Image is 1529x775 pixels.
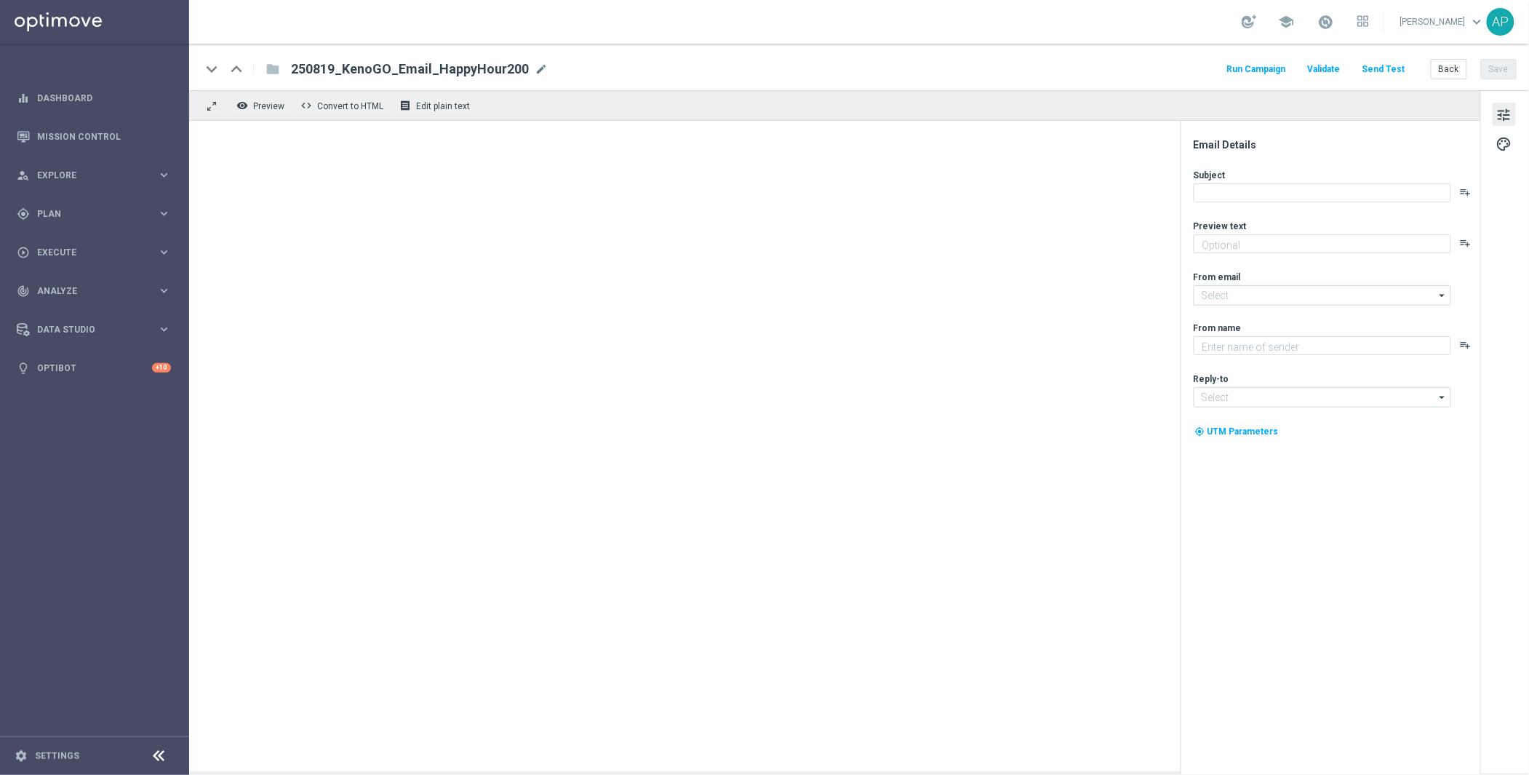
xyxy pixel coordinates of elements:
[37,248,157,257] span: Execute
[396,96,476,115] button: receipt Edit plain text
[1493,103,1516,126] button: tune
[37,117,171,156] a: Mission Control
[17,207,30,220] i: gps_fixed
[1496,135,1512,154] span: palette
[17,117,171,156] div: Mission Control
[15,750,28,763] i: settings
[399,100,411,111] i: receipt
[16,92,172,104] button: equalizer Dashboard
[1207,426,1279,437] span: UTM Parameters
[17,362,30,375] i: lightbulb
[297,96,390,115] button: code Convert to HTML
[17,246,157,259] div: Execute
[1431,59,1467,79] button: Back
[1487,8,1514,36] div: AP
[1194,285,1451,306] input: Select
[1194,220,1247,232] label: Preview text
[291,60,529,78] span: 250819_KenoGO_Email_HappyHour200
[35,752,79,760] a: Settings
[17,246,30,259] i: play_circle_outline
[1436,388,1450,407] i: arrow_drop_down
[233,96,291,115] button: remove_red_eye Preview
[416,101,470,111] span: Edit plain text
[16,247,172,258] button: play_circle_outline Execute keyboard_arrow_right
[157,207,171,220] i: keyboard_arrow_right
[37,349,152,387] a: Optibot
[17,323,157,336] div: Data Studio
[17,285,157,298] div: Analyze
[300,100,312,111] span: code
[253,101,284,111] span: Preview
[236,100,248,111] i: remove_red_eye
[1194,170,1226,181] label: Subject
[157,322,171,336] i: keyboard_arrow_right
[152,363,171,373] div: +10
[1493,132,1516,155] button: palette
[1460,237,1472,249] button: playlist_add
[535,63,548,76] span: mode_edit
[16,362,172,374] button: lightbulb Optibot +10
[1194,424,1280,440] button: my_location UTM Parameters
[1195,426,1205,437] i: my_location
[17,207,157,220] div: Plan
[1496,106,1512,124] span: tune
[37,171,157,180] span: Explore
[1436,286,1450,305] i: arrow_drop_down
[1460,186,1472,198] button: playlist_add
[1194,138,1479,151] div: Email Details
[1399,11,1487,33] a: [PERSON_NAME]keyboard_arrow_down
[17,79,171,117] div: Dashboard
[37,287,157,295] span: Analyze
[37,325,157,334] span: Data Studio
[37,79,171,117] a: Dashboard
[1306,60,1343,79] button: Validate
[17,169,30,182] i: person_search
[17,92,30,105] i: equalizer
[37,210,157,218] span: Plan
[1469,14,1485,30] span: keyboard_arrow_down
[157,245,171,259] i: keyboard_arrow_right
[1460,339,1472,351] button: playlist_add
[1481,59,1517,79] button: Save
[157,284,171,298] i: keyboard_arrow_right
[157,168,171,182] i: keyboard_arrow_right
[16,324,172,335] button: Data Studio keyboard_arrow_right
[17,285,30,298] i: track_changes
[1225,60,1288,79] button: Run Campaign
[1194,373,1229,385] label: Reply-to
[16,285,172,297] button: track_changes Analyze keyboard_arrow_right
[1194,387,1451,408] input: Select
[17,169,157,182] div: Explore
[1279,14,1295,30] span: school
[1360,60,1408,79] button: Send Test
[1194,271,1241,283] label: From email
[17,349,171,387] div: Optibot
[1194,322,1242,334] label: From name
[1308,64,1341,74] span: Validate
[16,170,172,181] button: person_search Explore keyboard_arrow_right
[16,131,172,143] button: Mission Control
[317,101,383,111] span: Convert to HTML
[16,208,172,220] button: gps_fixed Plan keyboard_arrow_right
